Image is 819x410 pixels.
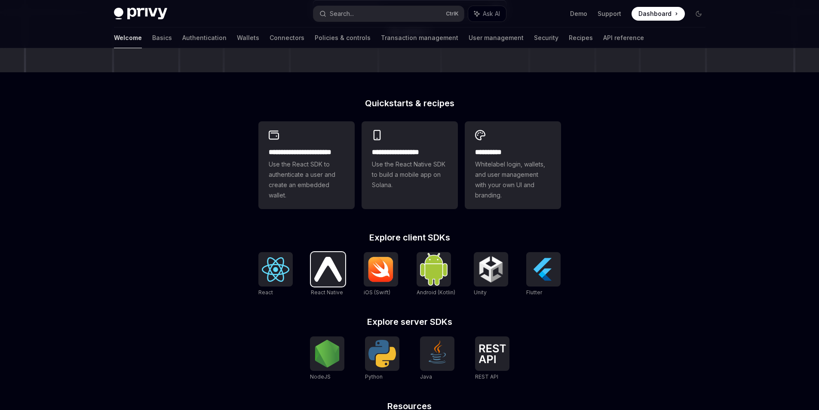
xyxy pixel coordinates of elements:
[475,159,551,200] span: Whitelabel login, wallets, and user management with your own UI and branding.
[692,7,706,21] button: Toggle dark mode
[469,28,524,48] a: User management
[632,7,685,21] a: Dashboard
[258,252,293,297] a: ReactReact
[182,28,227,48] a: Authentication
[530,256,557,283] img: Flutter
[310,336,344,381] a: NodeJSNodeJS
[237,28,259,48] a: Wallets
[420,336,454,381] a: JavaJava
[474,252,508,297] a: UnityUnity
[417,252,455,297] a: Android (Kotlin)Android (Kotlin)
[313,6,464,22] button: Search...CtrlK
[638,9,672,18] span: Dashboard
[423,340,451,367] img: Java
[270,28,304,48] a: Connectors
[526,252,561,297] a: FlutterFlutter
[258,233,561,242] h2: Explore client SDKs
[368,340,396,367] img: Python
[420,373,432,380] span: Java
[475,373,498,380] span: REST API
[365,373,383,380] span: Python
[446,10,459,17] span: Ctrl K
[311,289,343,296] span: React Native
[381,28,458,48] a: Transaction management
[258,99,561,108] h2: Quickstarts & recipes
[420,253,448,285] img: Android (Kotlin)
[526,289,542,296] span: Flutter
[570,9,587,18] a: Demo
[315,28,371,48] a: Policies & controls
[477,256,505,283] img: Unity
[314,257,342,281] img: React Native
[483,9,500,18] span: Ask AI
[364,252,398,297] a: iOS (Swift)iOS (Swift)
[417,289,455,296] span: Android (Kotlin)
[474,289,487,296] span: Unity
[114,8,167,20] img: dark logo
[262,257,289,282] img: React
[258,318,561,326] h2: Explore server SDKs
[364,289,390,296] span: iOS (Swift)
[569,28,593,48] a: Recipes
[534,28,558,48] a: Security
[372,159,448,190] span: Use the React Native SDK to build a mobile app on Solana.
[310,373,331,380] span: NodeJS
[465,121,561,209] a: **** *****Whitelabel login, wallets, and user management with your own UI and branding.
[152,28,172,48] a: Basics
[258,289,273,296] span: React
[114,28,142,48] a: Welcome
[603,28,644,48] a: API reference
[311,252,345,297] a: React NativeReact Native
[475,336,509,381] a: REST APIREST API
[365,336,399,381] a: PythonPython
[330,9,354,19] div: Search...
[362,121,458,209] a: **** **** **** ***Use the React Native SDK to build a mobile app on Solana.
[598,9,621,18] a: Support
[468,6,506,22] button: Ask AI
[367,256,395,282] img: iOS (Swift)
[313,340,341,367] img: NodeJS
[269,159,344,200] span: Use the React SDK to authenticate a user and create an embedded wallet.
[479,344,506,363] img: REST API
